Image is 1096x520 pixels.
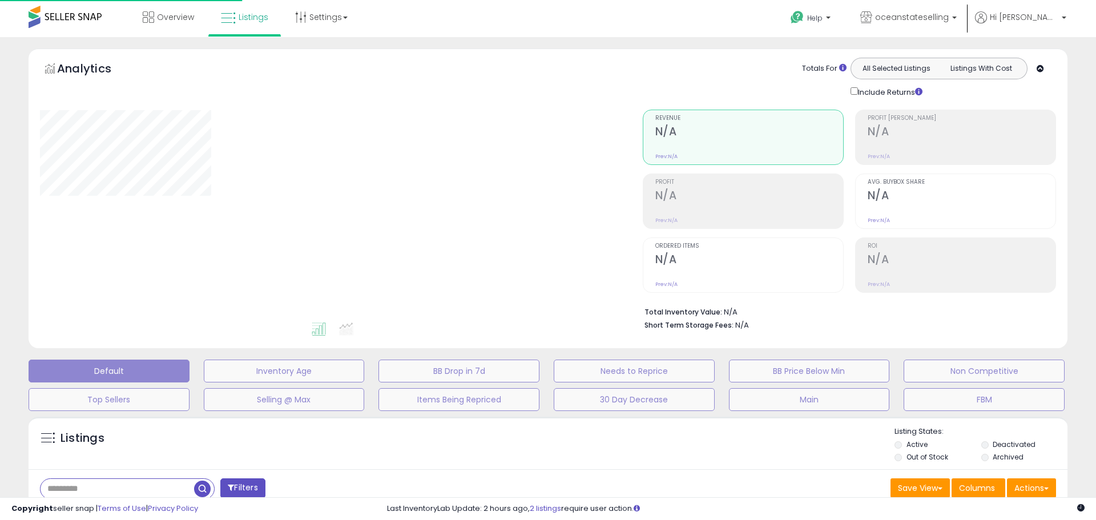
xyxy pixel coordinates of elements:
[644,320,734,330] b: Short Term Storage Fees:
[990,11,1058,23] span: Hi [PERSON_NAME]
[157,11,194,23] span: Overview
[904,360,1065,382] button: Non Competitive
[868,217,890,224] small: Prev: N/A
[790,10,804,25] i: Get Help
[655,115,843,122] span: Revenue
[655,125,843,140] h2: N/A
[868,179,1055,186] span: Avg. Buybox Share
[729,360,890,382] button: BB Price Below Min
[868,189,1055,204] h2: N/A
[904,388,1065,411] button: FBM
[655,217,678,224] small: Prev: N/A
[29,360,190,382] button: Default
[378,388,539,411] button: Items Being Repriced
[842,85,936,98] div: Include Returns
[802,63,847,74] div: Totals For
[975,11,1066,37] a: Hi [PERSON_NAME]
[875,11,949,23] span: oceanstateselling
[29,388,190,411] button: Top Sellers
[868,115,1055,122] span: Profit [PERSON_NAME]
[868,125,1055,140] h2: N/A
[11,503,53,514] strong: Copyright
[655,189,843,204] h2: N/A
[868,281,890,288] small: Prev: N/A
[735,320,749,330] span: N/A
[868,243,1055,249] span: ROI
[644,307,722,317] b: Total Inventory Value:
[938,61,1024,76] button: Listings With Cost
[204,360,365,382] button: Inventory Age
[644,304,1047,318] li: N/A
[11,503,198,514] div: seller snap | |
[729,388,890,411] button: Main
[655,243,843,249] span: Ordered Items
[854,61,939,76] button: All Selected Listings
[204,388,365,411] button: Selling @ Max
[554,388,715,411] button: 30 Day Decrease
[655,281,678,288] small: Prev: N/A
[807,13,823,23] span: Help
[655,253,843,268] h2: N/A
[655,153,678,160] small: Prev: N/A
[554,360,715,382] button: Needs to Reprice
[781,2,842,37] a: Help
[655,179,843,186] span: Profit
[868,253,1055,268] h2: N/A
[57,61,134,79] h5: Analytics
[868,153,890,160] small: Prev: N/A
[378,360,539,382] button: BB Drop in 7d
[239,11,268,23] span: Listings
